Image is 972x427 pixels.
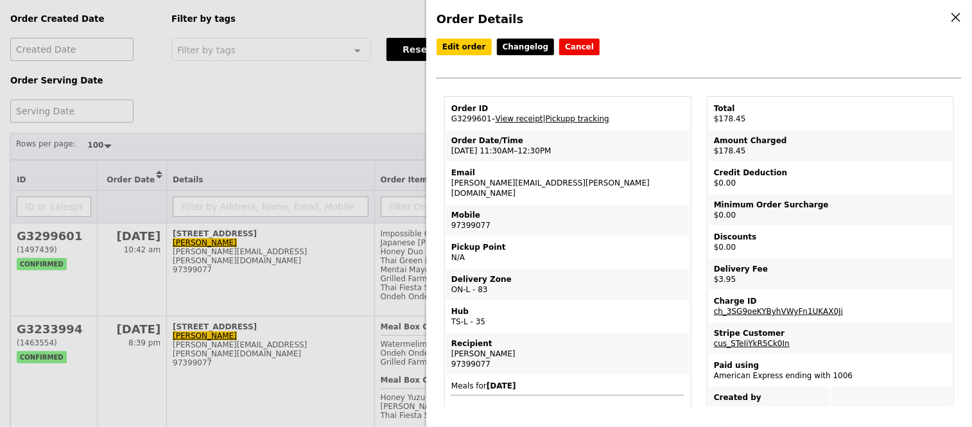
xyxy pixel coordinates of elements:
[451,135,684,146] div: Order Date/Time
[709,195,952,225] td: $0.00
[437,39,492,55] a: Edit order
[714,328,947,338] div: Stripe Customer
[709,130,952,161] td: $178.45
[492,114,496,123] span: –
[437,12,523,26] span: Order Details
[451,406,684,427] h4: Impossible Ground Beef Hamburg with Japanese [PERSON_NAME] x 1
[714,307,843,316] a: ch_3SG9oeKYByhVWyFn1UKAX0Ji
[451,349,684,359] div: [PERSON_NAME]
[709,355,952,386] td: American Express ending with 1006
[714,296,947,306] div: Charge ID
[446,269,690,300] td: ON-L - 83
[446,162,690,204] td: [PERSON_NAME][EMAIL_ADDRESS][PERSON_NAME][DOMAIN_NAME]
[487,381,516,390] b: [DATE]
[446,237,690,268] td: N/A
[714,264,947,274] div: Delivery Fee
[709,259,952,290] td: $3.95
[497,39,555,55] a: Changelog
[451,338,684,349] div: Recipient
[451,103,684,114] div: Order ID
[709,162,952,193] td: $0.00
[446,130,690,161] td: [DATE] 11:30AM–12:30PM
[714,360,947,370] div: Paid using
[451,274,684,284] div: Delivery Zone
[451,306,684,317] div: Hub
[446,205,690,236] td: 97399077
[446,98,690,129] td: G3299601
[451,210,684,220] div: Mobile
[714,392,825,403] div: Created by
[496,114,543,123] a: View receipt
[451,168,684,178] div: Email
[709,227,952,257] td: $0.00
[543,114,609,123] span: |
[546,114,609,123] a: Pickupp tracking
[714,168,947,178] div: Credit Deduction
[559,39,600,55] button: Cancel
[714,339,790,348] a: cus_STeIiYkR5Ck0In
[714,135,947,146] div: Amount Charged
[714,232,947,242] div: Discounts
[714,200,947,210] div: Minimum Order Surcharge
[451,242,684,252] div: Pickup Point
[451,359,684,369] div: 97399077
[446,301,690,332] td: TS-L - 35
[714,103,947,114] div: Total
[709,98,952,129] td: $178.45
